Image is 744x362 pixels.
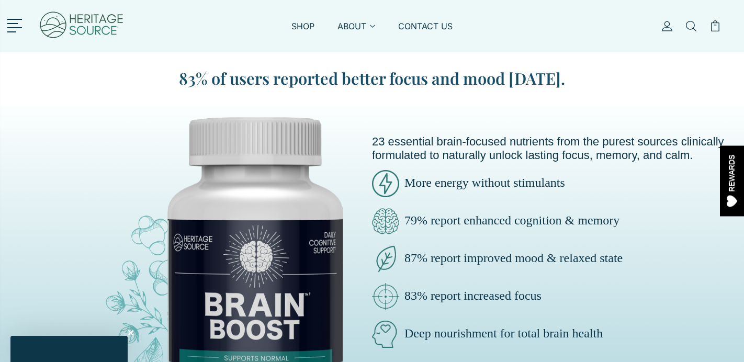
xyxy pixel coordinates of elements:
[291,20,314,44] a: SHOP
[372,208,744,235] p: 79% report enhanced cognition & memory
[372,283,399,310] img: brain-boost-clinically-focus.png
[39,5,125,47] img: Heritage Source
[372,135,744,162] p: 23 essential brain-focused nutrients from the purest sources clinically formulated to naturally u...
[372,321,399,348] img: brain-boost-natural.png
[372,170,744,197] p: More energy without stimulants
[372,283,744,310] p: 83% report increased focus
[126,327,136,338] button: Close teaser
[372,245,744,273] p: 87% report improved mood & relaxed state
[372,170,399,197] img: brain-boost-energy.png
[372,208,399,235] img: brain-boost-clarity.png
[137,67,607,89] blockquote: 83% of users reported better focus and mood [DATE].
[372,245,399,273] img: brain-boost-natural-pure.png
[10,336,128,362] div: Close teaser
[398,20,453,44] a: CONTACT US
[372,321,744,348] p: Deep nourishment for total brain health
[337,20,375,44] a: ABOUT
